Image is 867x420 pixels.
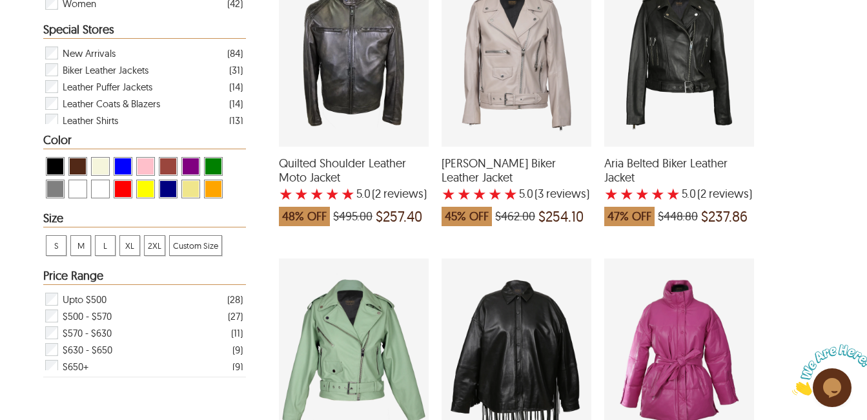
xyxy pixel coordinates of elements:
[442,187,456,200] label: 1 rating
[204,180,223,198] div: View Orange New Arrivals
[229,112,243,129] div: ( 13 )
[697,187,752,200] span: )
[538,210,584,223] span: $254.10
[227,45,243,61] div: ( 84 )
[136,180,155,198] div: View Yellow New Arrivals
[70,235,91,256] div: View M New Arrivals
[44,61,243,78] div: Filter Biker Leather Jackets New Arrivals
[63,45,116,61] span: New Arrivals
[620,187,634,200] label: 2 rating
[43,269,246,285] div: Heading Filter New Arrivals by Price Range
[43,23,246,39] div: Heading Filter New Arrivals by Special Stores
[604,207,655,226] span: 47% OFF
[120,236,139,255] span: XL
[457,187,471,200] label: 2 rating
[159,157,178,176] div: View Cognac New Arrivals
[44,112,243,129] div: Filter Leather Shirts New Arrivals
[294,187,309,200] label: 2 rating
[701,210,748,223] span: $237.86
[229,96,243,112] div: ( 14 )
[114,157,132,176] div: View Blue New Arrivals
[63,358,88,375] span: $650+
[231,325,243,341] div: ( 11 )
[63,308,112,324] span: $500 - $570
[635,187,649,200] label: 3 rating
[376,210,422,223] span: $257.40
[372,187,427,200] span: )
[535,187,589,200] span: )
[44,291,243,308] div: Filter Upto $500 New Arrivals
[310,187,324,200] label: 3 rating
[442,156,591,184] span: Nora Belted Biker Leather Jacket
[145,236,165,255] span: 2XL
[44,358,243,375] div: Filter $650+ New Arrivals
[136,157,155,176] div: View Pink New Arrivals
[91,157,110,176] div: View Beige New Arrivals
[229,62,243,78] div: ( 31 )
[144,235,165,256] div: View 2XL New Arrivals
[381,187,423,200] span: reviews
[63,341,112,358] span: $630 - $650
[91,180,110,198] div: View One Color New Arrivals
[519,187,533,200] label: 5.0
[63,61,148,78] span: Biker Leather Jackets
[279,187,293,200] label: 1 rating
[169,235,222,256] div: View Custom Size New Arrivals
[63,324,112,341] span: $570 - $630
[604,156,754,184] span: Aria Belted Biker Leather Jacket
[68,157,87,176] div: View Brown ( Brand Color ) New Arrivals
[279,156,429,184] span: Quilted Shoulder Leather Moto Jacket
[181,157,200,176] div: View Purple New Arrivals
[44,308,243,324] div: Filter $500 - $570 New Arrivals
[232,359,243,375] div: ( 9 )
[119,235,140,256] div: View XL New Arrivals
[488,187,502,200] label: 4 rating
[372,187,381,200] span: (2
[181,180,200,198] div: View Khaki New Arrivals
[279,138,429,233] a: Quilted Shoulder Leather Moto Jacket with a 5 Star Rating 2 Product Review which was at a price o...
[535,187,544,200] span: (3
[71,236,90,255] span: M
[63,78,152,95] span: Leather Puffer Jackets
[228,308,243,324] div: ( 27 )
[229,79,243,95] div: ( 14 )
[44,324,243,341] div: Filter $570 - $630 New Arrivals
[651,187,665,200] label: 4 rating
[442,207,492,226] span: 45% OFF
[504,187,518,200] label: 5 rating
[495,210,535,223] span: $462.00
[473,187,487,200] label: 3 rating
[68,180,87,198] div: View White New Arrivals
[204,157,223,176] div: View Green New Arrivals
[232,342,243,358] div: ( 9 )
[95,235,116,256] div: View L New Arrivals
[356,187,371,200] label: 5.0
[46,180,65,198] div: View Grey New Arrivals
[63,95,160,112] span: Leather Coats & Blazers
[44,78,243,95] div: Filter Leather Puffer Jackets New Arrivals
[43,212,246,227] div: Heading Filter New Arrivals by Size
[325,187,340,200] label: 4 rating
[46,235,66,256] div: View S New Arrivals
[63,291,107,308] span: Upto $500
[604,138,754,233] a: Aria Belted Biker Leather Jacket with a 5 Star Rating 2 Product Review which was at a price of $4...
[682,187,696,200] label: 5.0
[697,187,706,200] span: (2
[341,187,355,200] label: 5 rating
[227,291,243,308] div: ( 28 )
[114,180,132,198] div: View Red New Arrivals
[706,187,749,200] span: reviews
[159,180,178,198] div: View Navy New Arrivals
[787,339,867,401] iframe: chat widget
[96,236,115,255] span: L
[666,187,680,200] label: 5 rating
[63,112,118,129] span: Leather Shirts
[442,138,591,233] a: Nora Belted Biker Leather Jacket with a 5 Star Rating 3 Product Review which was at a price of $4...
[46,236,66,255] span: S
[43,134,246,149] div: Heading Filter New Arrivals by Color
[44,45,243,61] div: Filter New Arrivals New Arrivals
[5,5,85,56] img: Chat attention grabber
[46,157,65,176] div: View Black New Arrivals
[44,95,243,112] div: Filter Leather Coats & Blazers New Arrivals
